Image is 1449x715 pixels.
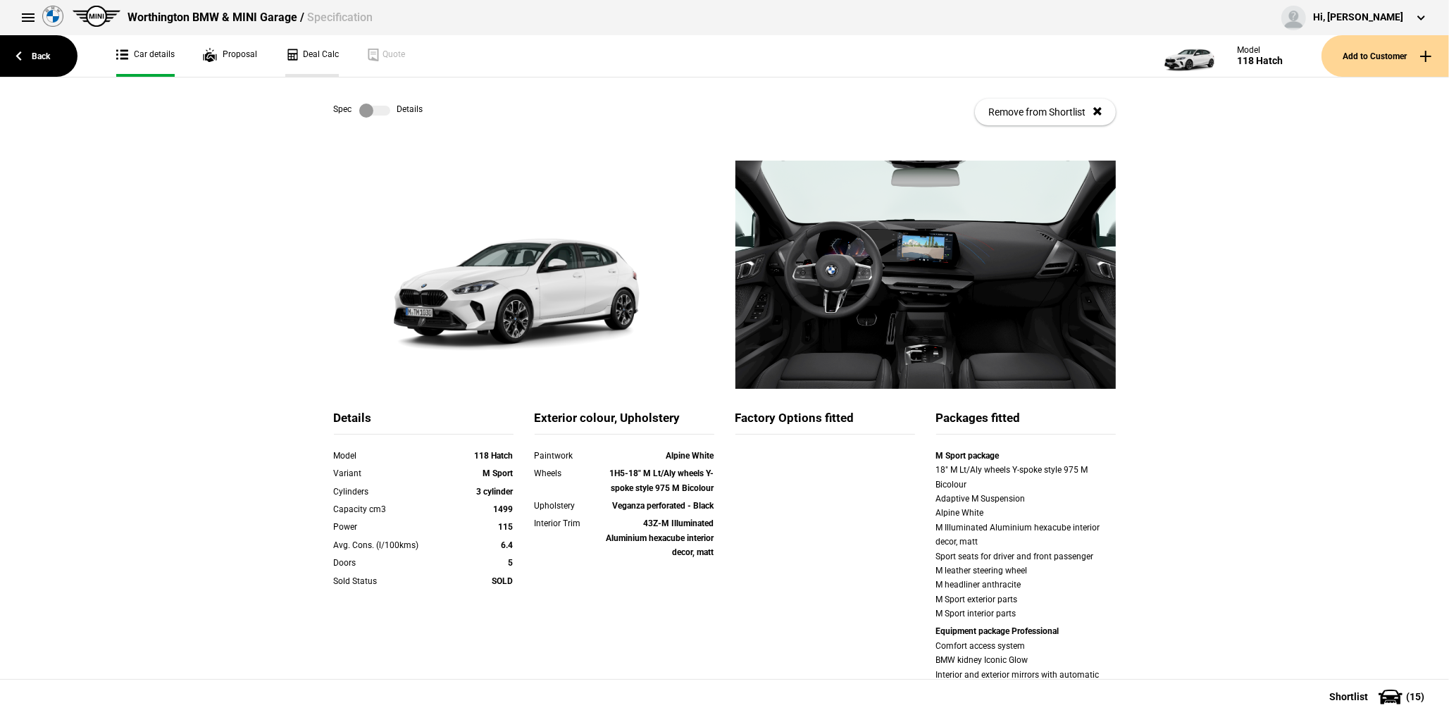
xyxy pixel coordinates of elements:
[477,487,514,497] strong: 3 cylinder
[483,468,514,478] strong: M Sport
[334,520,442,534] div: Power
[116,35,175,77] a: Car details
[535,516,607,530] div: Interior Trim
[492,576,514,586] strong: SOLD
[509,558,514,568] strong: 5
[334,410,514,435] div: Details
[499,522,514,532] strong: 115
[1329,692,1368,702] span: Shortlist
[42,6,63,27] img: bmw.png
[334,449,442,463] div: Model
[936,410,1116,435] div: Packages fitted
[610,468,714,492] strong: 1H5-18" M Lt/Aly wheels Y-spoke style 975 M Bicolour
[334,466,442,480] div: Variant
[535,466,607,480] div: Wheels
[334,104,423,118] div: Spec Details
[535,410,714,435] div: Exterior colour, Upholstery
[1308,679,1449,714] button: Shortlist(15)
[1237,55,1283,67] div: 118 Hatch
[334,574,442,588] div: Sold Status
[666,451,714,461] strong: Alpine White
[1321,35,1449,77] button: Add to Customer
[936,463,1116,621] div: 18" M Lt/Aly wheels Y-spoke style 975 M Bicolour Adaptive M Suspension Alpine White M Illuminated...
[128,10,373,25] div: Worthington BMW & MINI Garage /
[936,451,1000,461] strong: M Sport package
[735,410,915,435] div: Factory Options fitted
[334,502,442,516] div: Capacity cm3
[73,6,120,27] img: mini.png
[502,540,514,550] strong: 6.4
[475,451,514,461] strong: 118 Hatch
[936,626,1059,636] strong: Equipment package Professional
[535,449,607,463] div: Paintwork
[334,485,442,499] div: Cylinders
[1406,692,1424,702] span: ( 15 )
[607,518,714,557] strong: 43Z-M Illuminated Aluminium hexacube interior decor, matt
[285,35,339,77] a: Deal Calc
[613,501,714,511] strong: Veganza perforated - Black
[334,556,442,570] div: Doors
[494,504,514,514] strong: 1499
[975,99,1116,125] button: Remove from Shortlist
[203,35,257,77] a: Proposal
[535,499,607,513] div: Upholstery
[307,11,373,24] span: Specification
[334,538,442,552] div: Avg. Cons. (l/100kms)
[1313,11,1403,25] div: Hi, [PERSON_NAME]
[1237,45,1283,55] div: Model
